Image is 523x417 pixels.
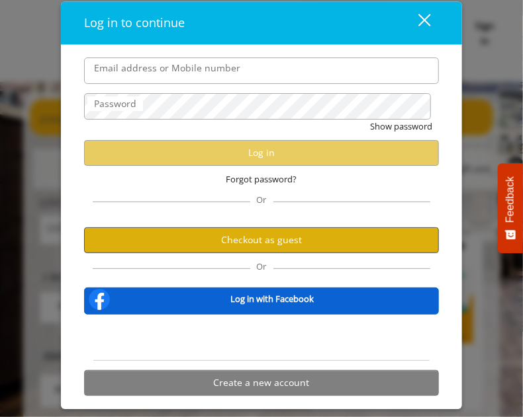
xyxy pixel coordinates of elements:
button: Show password [370,120,432,133]
span: Forgot password? [226,172,297,186]
input: Email address or Mobile number [84,57,439,84]
img: facebook-logo [86,286,113,313]
label: Email address or Mobile number [87,61,247,75]
button: Feedback - Show survey [498,163,523,253]
button: Create a new account [84,370,439,396]
input: Password [84,93,431,120]
span: Or [250,194,273,206]
span: Log in to continue [84,15,185,30]
label: Password [87,96,143,111]
span: Feedback [504,176,516,223]
button: close dialog [394,9,439,36]
iframe: Sign in with Google Button [195,323,329,352]
b: Log in with Facebook [230,293,314,307]
div: close dialog [403,13,430,33]
button: Checkout as guest [84,227,439,253]
button: Log in [84,140,439,166]
span: Or [250,260,273,272]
